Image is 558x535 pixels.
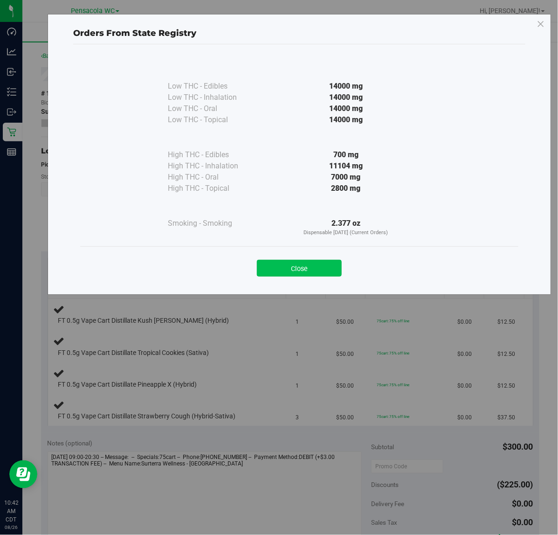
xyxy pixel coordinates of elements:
span: Orders From State Registry [73,28,196,38]
div: 14000 mg [261,114,431,125]
div: High THC - Edibles [168,149,261,160]
div: Smoking - Smoking [168,218,261,229]
div: High THC - Topical [168,183,261,194]
div: Low THC - Edibles [168,81,261,92]
p: Dispensable [DATE] (Current Orders) [261,229,431,237]
div: 2800 mg [261,183,431,194]
button: Close [257,260,342,277]
div: 11104 mg [261,160,431,172]
div: 2.377 oz [261,218,431,237]
iframe: Resource center [9,460,37,488]
div: 14000 mg [261,92,431,103]
div: Low THC - Inhalation [168,92,261,103]
div: High THC - Inhalation [168,160,261,172]
div: 700 mg [261,149,431,160]
div: 7000 mg [261,172,431,183]
div: Low THC - Topical [168,114,261,125]
div: Low THC - Oral [168,103,261,114]
div: 14000 mg [261,81,431,92]
div: High THC - Oral [168,172,261,183]
div: 14000 mg [261,103,431,114]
